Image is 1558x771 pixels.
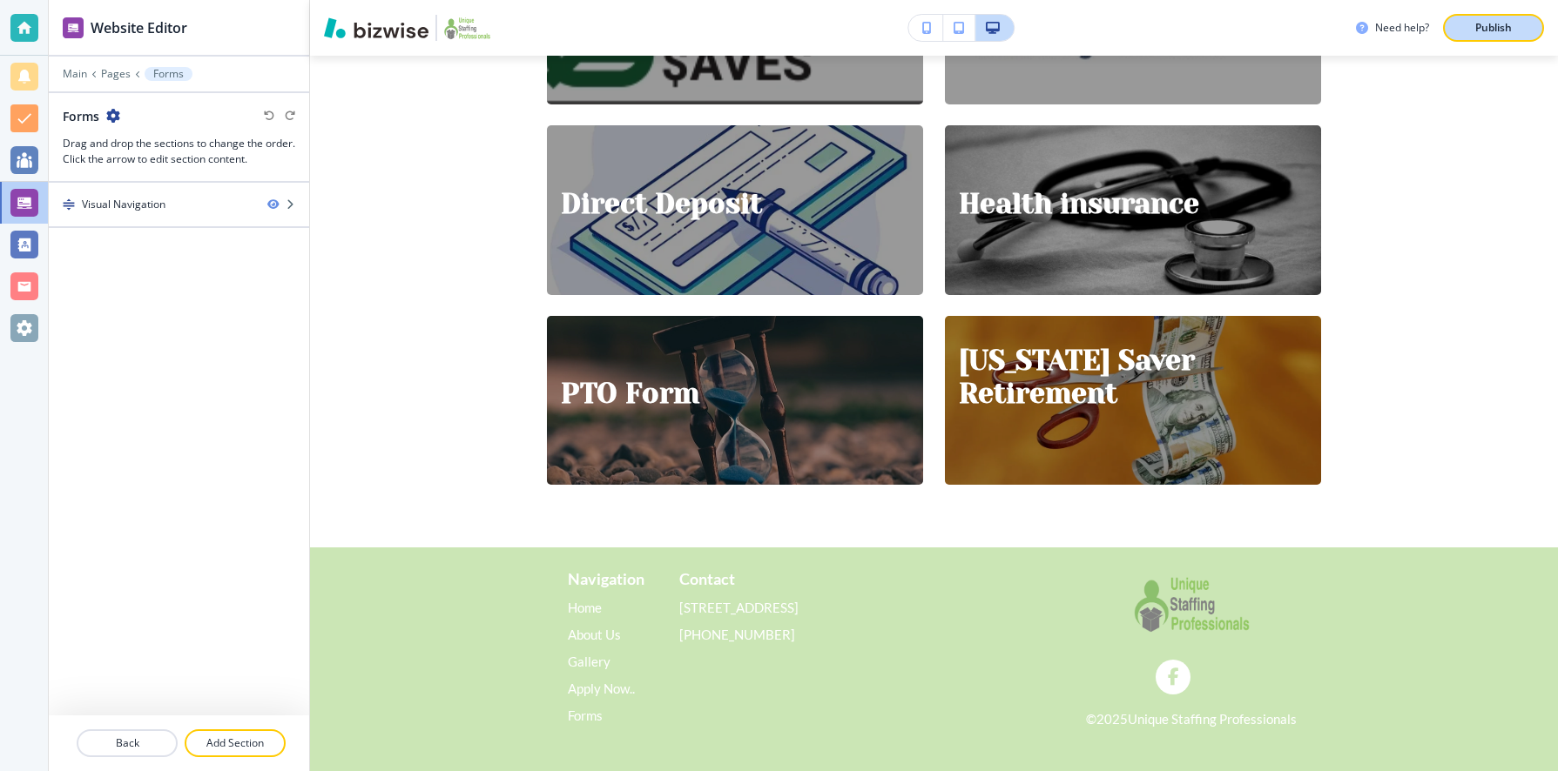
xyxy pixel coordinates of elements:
button: Forms [145,67,192,81]
p: Forms [153,68,184,80]
p: Apply Now.. [568,675,637,702]
a: [PHONE_NUMBER] [679,621,799,648]
button: Add Section [185,729,286,757]
button: Pages [101,68,131,80]
img: Your Logo [444,14,490,42]
p: Add Section [186,735,284,751]
a: Social media account for Facebook [1156,660,1190,694]
p: 2025 [1096,708,1128,730]
p: About Us [568,621,637,648]
p: Forms [568,702,637,729]
p: Unique Staffing Professionals [1128,708,1297,730]
img: Unique Staffing Professionals [1083,568,1300,638]
p: Home [568,594,637,621]
p: PTO Form [561,378,699,411]
strong: Health insurance [959,188,1199,220]
img: Drag [63,198,75,211]
button: Main [63,68,87,80]
h2: Forms [63,107,99,125]
p: Back [78,735,176,751]
button: Back [77,729,178,757]
h3: Navigation [568,568,644,591]
strong: [US_STATE] Saver Retirement [959,345,1203,410]
h3: Contact [679,568,735,591]
div: Visual Navigation [82,197,165,212]
p: Publish [1475,20,1512,36]
img: editor icon [63,17,84,38]
div: DragVisual Navigation [49,183,309,226]
img: Bizwise Logo [324,17,428,38]
p: [STREET_ADDRESS] [679,601,799,614]
h2: Website Editor [91,17,187,38]
button: Publish [1443,14,1544,42]
p: Direct Deposit [561,188,762,221]
p: Gallery [568,648,637,675]
p: © [1086,708,1096,730]
h3: Drag and drop the sections to change the order. Click the arrow to edit section content. [63,136,295,167]
h3: Need help? [1375,20,1429,36]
